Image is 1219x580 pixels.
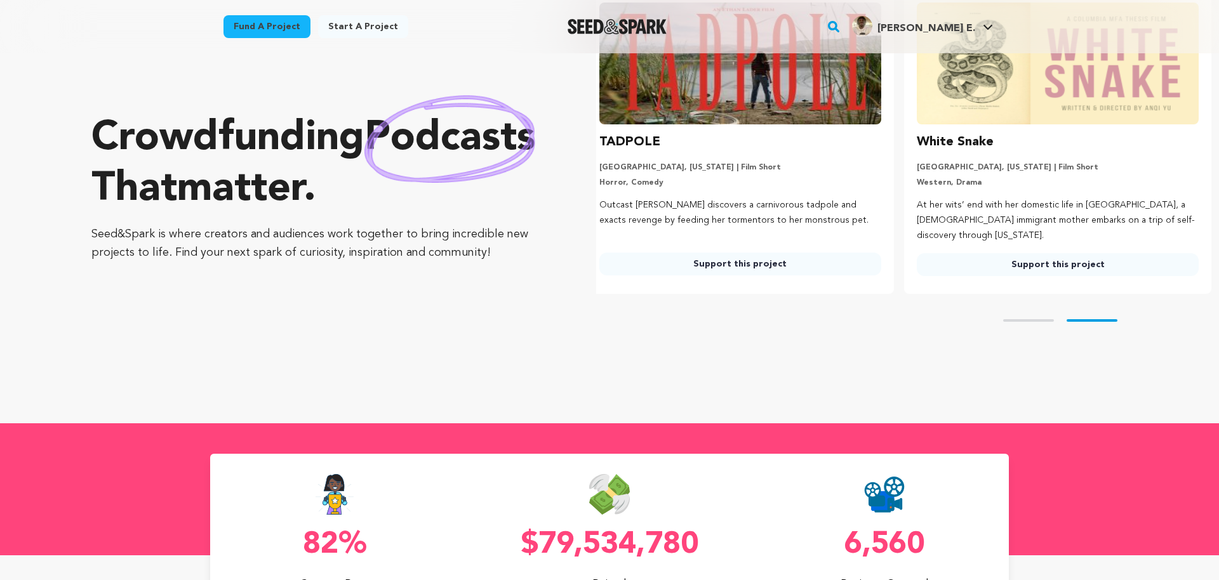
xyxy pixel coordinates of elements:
a: Fund a project [223,15,310,38]
img: hand sketched image [364,95,535,183]
p: At her wits’ end with her domestic life in [GEOGRAPHIC_DATA], a [DEMOGRAPHIC_DATA] immigrant moth... [917,198,1199,243]
a: Start a project [318,15,408,38]
img: 67978676b86bd924.jpg [852,16,872,36]
p: $79,534,780 [485,530,735,560]
a: Seed&Spark Homepage [568,19,667,34]
p: [GEOGRAPHIC_DATA], [US_STATE] | Film Short [599,162,881,173]
a: Support this project [917,253,1199,276]
span: matter [177,169,303,210]
p: Outcast [PERSON_NAME] discovers a carnivorous tadpole and exacts revenge by feeding her tormentor... [599,198,881,228]
p: 6,560 [759,530,1009,560]
p: [GEOGRAPHIC_DATA], [US_STATE] | Film Short [917,162,1199,173]
p: 82% [210,530,460,560]
span: [PERSON_NAME] E. [877,23,975,34]
div: Greenaway E.'s Profile [852,16,975,36]
img: Seed&Spark Logo Dark Mode [568,19,667,34]
span: Greenaway E.'s Profile [849,13,996,40]
h3: TADPOLE [599,132,660,152]
a: Greenaway E.'s Profile [849,13,996,36]
img: Seed&Spark Projects Created Icon [864,474,905,515]
p: Horror, Comedy [599,178,881,188]
a: Support this project [599,253,881,275]
img: White Snake image [917,3,1199,124]
p: Crowdfunding that . [91,114,545,215]
h3: White Snake [917,132,994,152]
p: Western, Drama [917,178,1199,188]
img: TADPOLE image [599,3,881,124]
img: Seed&Spark Money Raised Icon [589,474,630,515]
img: Seed&Spark Success Rate Icon [315,474,354,515]
p: Seed&Spark is where creators and audiences work together to bring incredible new projects to life... [91,225,545,262]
